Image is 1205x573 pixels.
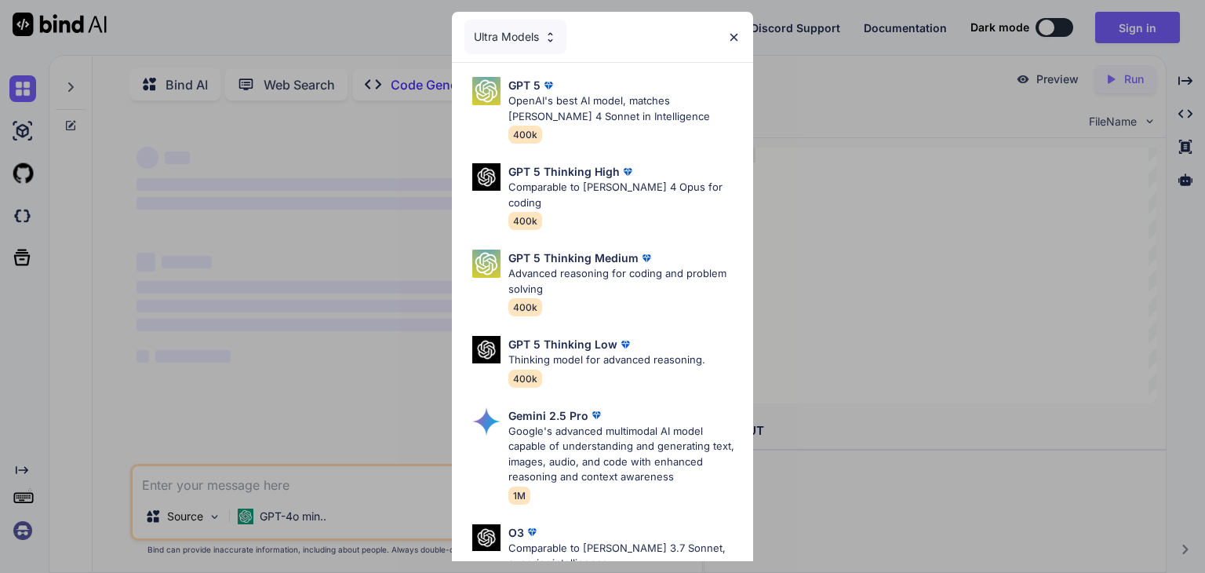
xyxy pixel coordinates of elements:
img: Pick Models [472,163,501,191]
img: Pick Models [472,250,501,278]
span: 400k [508,370,542,388]
img: premium [617,337,633,352]
p: OpenAI's best AI model, matches [PERSON_NAME] 4 Sonnet in Intelligence [508,93,741,124]
div: Ultra Models [464,20,566,54]
p: Google's advanced multimodal AI model capable of understanding and generating text, images, audio... [508,424,741,485]
p: GPT 5 Thinking Low [508,336,617,352]
p: Gemini 2.5 Pro [508,407,588,424]
p: GPT 5 [508,77,541,93]
img: Pick Models [544,31,557,44]
img: premium [639,250,654,266]
img: premium [588,407,604,423]
span: 400k [508,212,542,230]
img: premium [620,164,635,180]
p: GPT 5 Thinking Medium [508,250,639,266]
img: Pick Models [472,336,501,363]
img: close [727,31,741,44]
p: GPT 5 Thinking High [508,163,620,180]
span: 400k [508,126,542,144]
img: Pick Models [472,407,501,436]
img: Pick Models [472,77,501,105]
p: Comparable to [PERSON_NAME] 3.7 Sonnet, superior intelligence [508,541,741,571]
span: 1M [508,487,530,505]
p: Comparable to [PERSON_NAME] 4 Opus for coding [508,180,741,210]
p: Thinking model for advanced reasoning. [508,352,705,368]
p: Advanced reasoning for coding and problem solving [508,266,741,297]
p: O3 [508,524,524,541]
img: Pick Models [472,524,501,552]
span: 400k [508,298,542,316]
img: premium [524,524,540,540]
img: premium [541,78,556,93]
